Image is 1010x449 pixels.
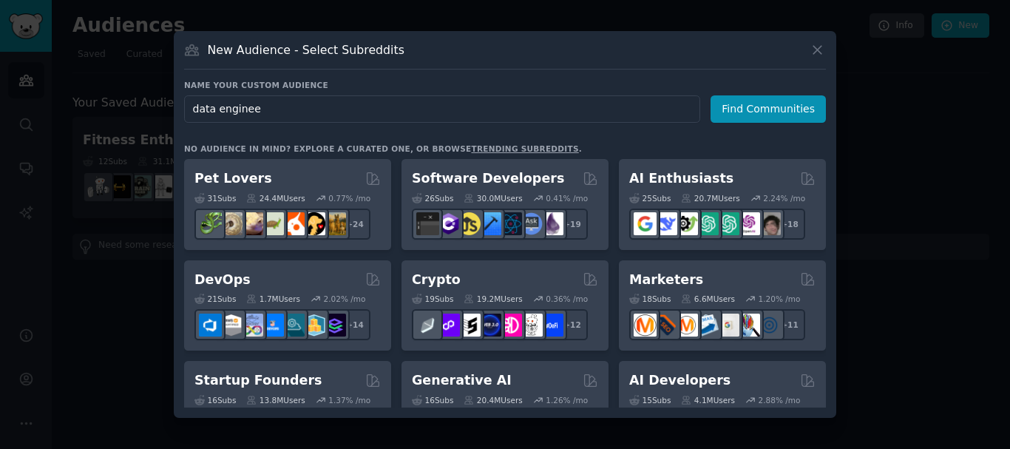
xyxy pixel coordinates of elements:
[246,294,300,304] div: 1.7M Users
[458,314,481,337] img: ethstaker
[240,314,263,337] img: Docker_DevOps
[194,193,236,203] div: 31 Sub s
[261,212,284,235] img: turtle
[696,212,719,235] img: chatgpt_promptDesign
[412,169,564,188] h2: Software Developers
[437,314,460,337] img: 0xPolygon
[184,144,582,154] div: No audience in mind? Explore a curated one, or browse .
[499,314,522,337] img: defiblockchain
[629,395,671,405] div: 15 Sub s
[302,314,325,337] img: aws_cdk
[282,314,305,337] img: platformengineering
[629,169,733,188] h2: AI Enthusiasts
[540,314,563,337] img: defi_
[339,309,370,340] div: + 14
[412,271,461,289] h2: Crypto
[763,193,805,203] div: 2.24 % /mo
[716,212,739,235] img: chatgpt_prompts_
[220,314,243,337] img: AWS_Certified_Experts
[759,294,801,304] div: 1.20 % /mo
[194,271,251,289] h2: DevOps
[540,212,563,235] img: elixir
[675,212,698,235] img: AItoolsCatalog
[681,395,735,405] div: 4.1M Users
[194,395,236,405] div: 16 Sub s
[240,212,263,235] img: leopardgeckos
[478,212,501,235] img: iOSProgramming
[464,193,522,203] div: 30.0M Users
[339,209,370,240] div: + 24
[412,294,453,304] div: 19 Sub s
[324,294,366,304] div: 2.02 % /mo
[675,314,698,337] img: AskMarketing
[520,314,543,337] img: CryptoNews
[696,314,719,337] img: Emailmarketing
[478,314,501,337] img: web3
[302,212,325,235] img: PetAdvice
[520,212,543,235] img: AskComputerScience
[634,212,657,235] img: GoogleGeminiAI
[774,209,805,240] div: + 18
[629,193,671,203] div: 25 Sub s
[323,212,346,235] img: dogbreed
[716,314,739,337] img: googleads
[437,212,460,235] img: csharp
[184,95,700,123] input: Pick a short name, like "Digital Marketers" or "Movie-Goers"
[220,212,243,235] img: ballpython
[546,395,588,405] div: 1.26 % /mo
[471,144,578,153] a: trending subreddits
[654,314,677,337] img: bigseo
[194,371,322,390] h2: Startup Founders
[261,314,284,337] img: DevOpsLinks
[681,294,735,304] div: 6.6M Users
[758,314,781,337] img: OnlineMarketing
[634,314,657,337] img: content_marketing
[246,395,305,405] div: 13.8M Users
[737,212,760,235] img: OpenAIDev
[654,212,677,235] img: DeepSeek
[323,314,346,337] img: PlatformEngineers
[629,371,731,390] h2: AI Developers
[546,294,588,304] div: 0.36 % /mo
[416,314,439,337] img: ethfinance
[546,193,588,203] div: 0.41 % /mo
[412,371,512,390] h2: Generative AI
[328,193,370,203] div: 0.77 % /mo
[557,209,588,240] div: + 19
[758,212,781,235] img: ArtificalIntelligence
[282,212,305,235] img: cockatiel
[681,193,739,203] div: 20.7M Users
[412,193,453,203] div: 26 Sub s
[328,395,370,405] div: 1.37 % /mo
[416,212,439,235] img: software
[629,294,671,304] div: 18 Sub s
[499,212,522,235] img: reactnative
[629,271,703,289] h2: Marketers
[464,395,522,405] div: 20.4M Users
[464,294,522,304] div: 19.2M Users
[774,309,805,340] div: + 11
[199,212,222,235] img: herpetology
[458,212,481,235] img: learnjavascript
[184,80,826,90] h3: Name your custom audience
[557,309,588,340] div: + 12
[199,314,222,337] img: azuredevops
[737,314,760,337] img: MarketingResearch
[208,42,404,58] h3: New Audience - Select Subreddits
[194,169,272,188] h2: Pet Lovers
[412,395,453,405] div: 16 Sub s
[711,95,826,123] button: Find Communities
[246,193,305,203] div: 24.4M Users
[759,395,801,405] div: 2.88 % /mo
[194,294,236,304] div: 21 Sub s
